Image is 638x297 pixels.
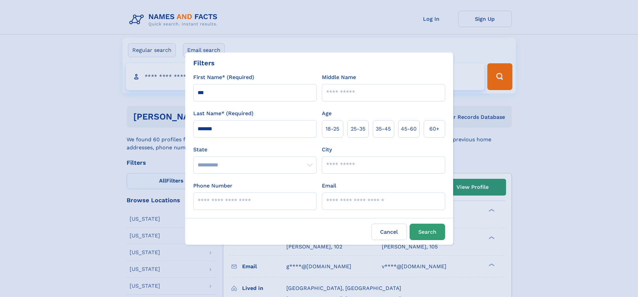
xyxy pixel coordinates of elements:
[410,224,445,240] button: Search
[193,146,316,154] label: State
[322,182,336,190] label: Email
[326,125,339,133] span: 18‑25
[193,58,215,68] div: Filters
[401,125,417,133] span: 45‑60
[429,125,439,133] span: 60+
[371,224,407,240] label: Cancel
[322,109,332,118] label: Age
[193,73,254,81] label: First Name* (Required)
[193,182,232,190] label: Phone Number
[193,109,254,118] label: Last Name* (Required)
[322,146,332,154] label: City
[376,125,391,133] span: 35‑45
[351,125,365,133] span: 25‑35
[322,73,356,81] label: Middle Name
